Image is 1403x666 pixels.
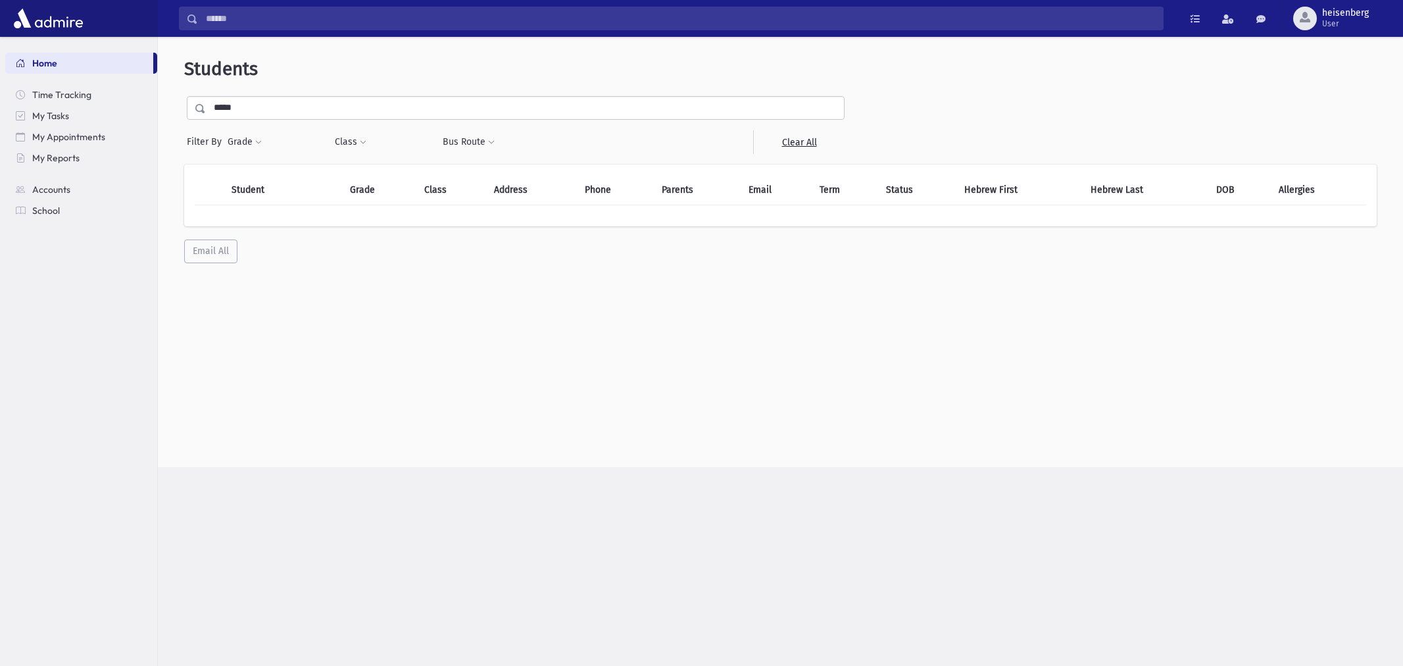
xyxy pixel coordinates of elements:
[32,205,60,217] span: School
[5,200,157,221] a: School
[5,179,157,200] a: Accounts
[227,130,262,154] button: Grade
[5,84,157,105] a: Time Tracking
[184,240,237,263] button: Email All
[5,53,153,74] a: Home
[5,126,157,147] a: My Appointments
[342,175,417,205] th: Grade
[577,175,654,205] th: Phone
[32,110,69,122] span: My Tasks
[741,175,812,205] th: Email
[11,5,86,32] img: AdmirePro
[5,147,157,168] a: My Reports
[1322,18,1369,29] span: User
[224,175,313,205] th: Student
[32,184,70,195] span: Accounts
[184,58,258,80] span: Students
[654,175,741,205] th: Parents
[1271,175,1366,205] th: Allergies
[1208,175,1271,205] th: DOB
[334,130,367,154] button: Class
[753,130,845,154] a: Clear All
[5,105,157,126] a: My Tasks
[32,152,80,164] span: My Reports
[956,175,1083,205] th: Hebrew First
[416,175,486,205] th: Class
[32,57,57,69] span: Home
[812,175,878,205] th: Term
[198,7,1163,30] input: Search
[878,175,956,205] th: Status
[32,131,105,143] span: My Appointments
[32,89,91,101] span: Time Tracking
[486,175,576,205] th: Address
[1322,8,1369,18] span: heisenberg
[1083,175,1208,205] th: Hebrew Last
[187,135,227,149] span: Filter By
[442,130,495,154] button: Bus Route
